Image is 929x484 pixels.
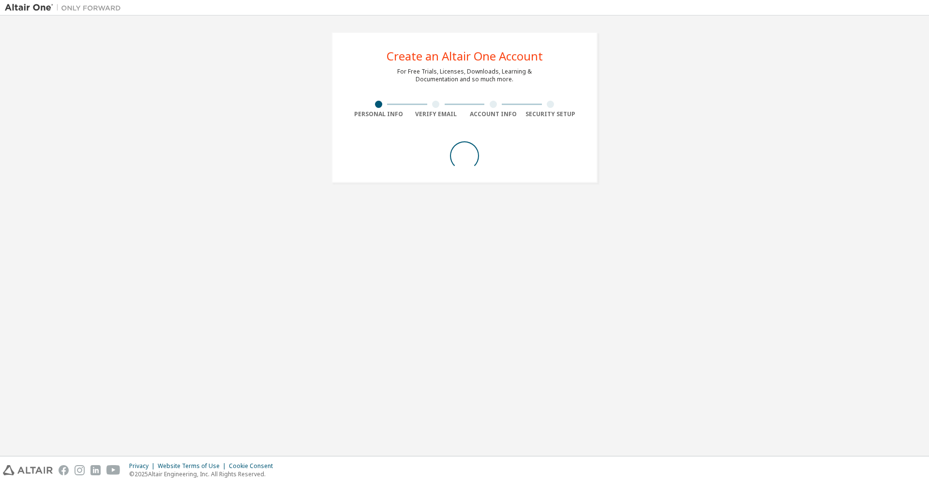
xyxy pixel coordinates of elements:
div: Cookie Consent [229,462,279,470]
div: For Free Trials, Licenses, Downloads, Learning & Documentation and so much more. [397,68,532,83]
p: © 2025 Altair Engineering, Inc. All Rights Reserved. [129,470,279,478]
img: linkedin.svg [90,465,101,475]
div: Verify Email [407,110,465,118]
div: Personal Info [350,110,407,118]
div: Website Terms of Use [158,462,229,470]
img: youtube.svg [106,465,120,475]
div: Privacy [129,462,158,470]
img: facebook.svg [59,465,69,475]
div: Security Setup [522,110,580,118]
div: Account Info [464,110,522,118]
img: Altair One [5,3,126,13]
img: instagram.svg [75,465,85,475]
div: Create an Altair One Account [387,50,543,62]
img: altair_logo.svg [3,465,53,475]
